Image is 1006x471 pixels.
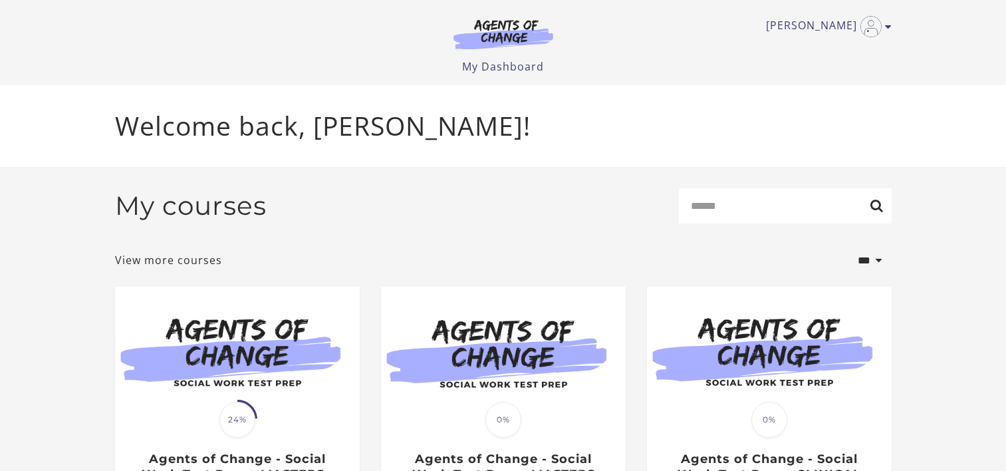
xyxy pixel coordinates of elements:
img: Agents of Change Logo [440,19,567,49]
a: My Dashboard [462,59,544,74]
span: 0% [751,402,787,438]
h2: My courses [115,190,267,222]
p: Welcome back, [PERSON_NAME]! [115,106,892,146]
span: 0% [485,402,521,438]
a: Toggle menu [766,16,885,37]
a: View more courses [115,252,222,268]
span: 24% [219,402,255,438]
